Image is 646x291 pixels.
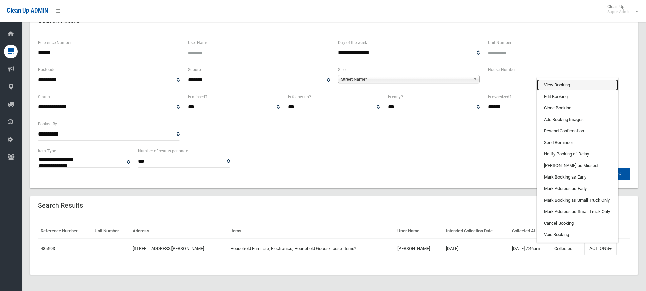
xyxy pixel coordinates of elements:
a: Edit Booking [537,91,618,102]
a: Send Reminder [537,137,618,148]
th: Reference Number [38,224,92,239]
td: Household Furniture, Electronics, Household Goods/Loose Items* [228,239,395,258]
label: Unit Number [488,39,511,46]
a: Clone Booking [537,102,618,114]
th: User Name [395,224,443,239]
a: [STREET_ADDRESS][PERSON_NAME] [133,246,204,251]
a: Notify Booking of Delay [537,148,618,160]
a: View Booking [537,79,618,91]
label: Number of results per page [138,147,188,155]
label: Postcode [38,66,55,74]
label: Is follow up? [288,93,311,101]
a: [PERSON_NAME] as Missed [537,160,618,171]
a: Mark Booking as Small Truck Only [537,194,618,206]
a: Mark Address as Small Truck Only [537,206,618,217]
label: User Name [188,39,208,46]
header: Search Results [30,199,91,212]
span: Clean Up [604,4,638,14]
th: Items [228,224,395,239]
label: Street [338,66,349,74]
a: Mark Address as Early [537,183,618,194]
td: [DATE] [443,239,510,258]
th: Address [130,224,228,239]
button: Actions [584,243,617,255]
small: Super Admin [607,9,631,14]
td: Collected [552,239,582,258]
a: Mark Booking as Early [537,171,618,183]
label: Day of the week [338,39,367,46]
label: Item Type [38,147,56,155]
label: Reference Number [38,39,72,46]
th: Intended Collection Date [443,224,510,239]
td: [PERSON_NAME] [395,239,443,258]
a: Add Booking Images [537,114,618,125]
span: Street Name* [341,75,471,83]
td: [DATE] 7:46am [509,239,552,258]
th: Unit Number [92,224,130,239]
label: Is missed? [188,93,207,101]
a: Resend Confirmation [537,125,618,137]
a: Void Booking [537,229,618,241]
th: Collected At [509,224,552,239]
a: 485693 [41,246,55,251]
span: Clean Up ADMIN [7,7,48,14]
a: Cancel Booking [537,217,618,229]
label: Status [38,93,50,101]
label: House Number [488,66,516,74]
label: Booked By [38,120,57,128]
label: Is oversized? [488,93,511,101]
label: Suburb [188,66,201,74]
label: Is early? [388,93,403,101]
